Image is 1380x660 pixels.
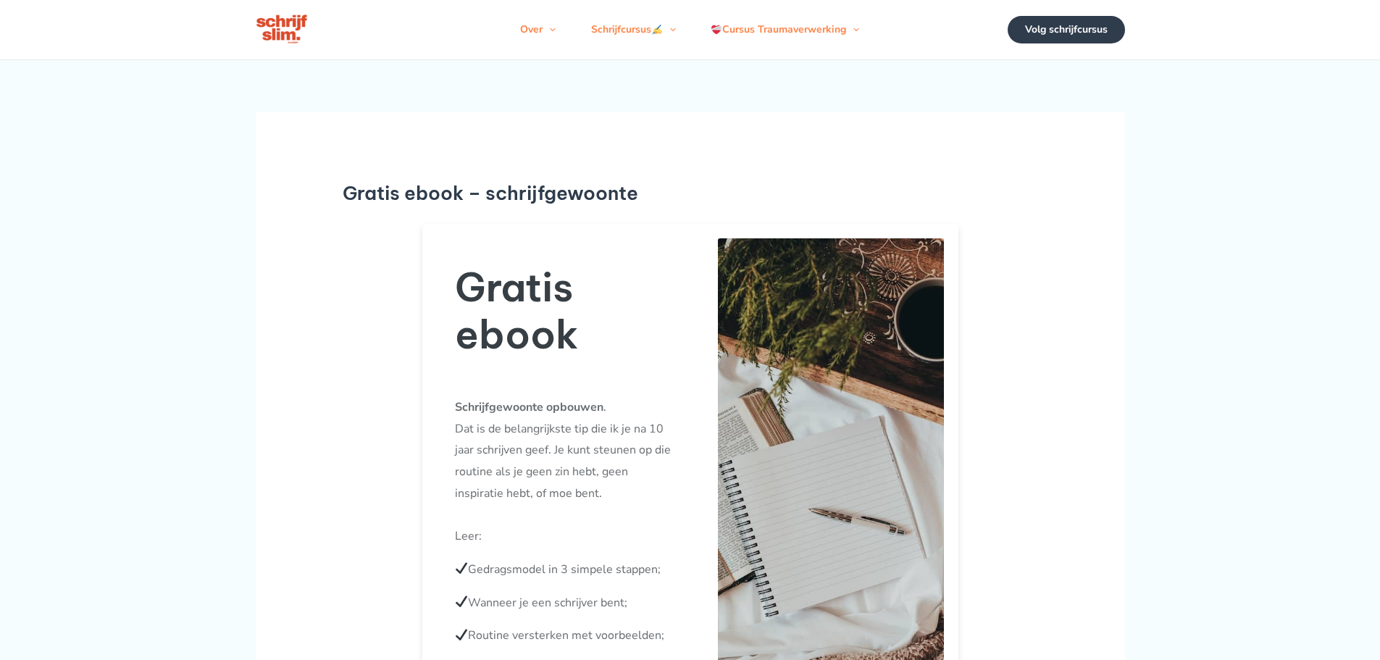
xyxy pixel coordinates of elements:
[256,13,309,46] img: schrijfcursus schrijfslim academy
[574,8,693,51] a: SchrijfcursusMenu schakelen
[652,25,662,35] img: ✍️
[455,397,674,548] p: . Dat is de belangrijkste tip die ik je na 10 jaar schrijven geef. Je kunt steunen op die routine...
[503,8,573,51] a: OverMenu schakelen
[1008,16,1125,43] a: Volg schrijfcursus
[455,264,674,358] h2: Gratis ebook
[343,182,1038,204] h1: Gratis ebook – schrijfgewoonte
[693,8,877,51] a: Cursus TraumaverwerkingMenu schakelen
[543,8,556,51] span: Menu schakelen
[456,629,467,640] img: ✔️
[455,399,603,415] strong: Schrijfgewoonte opbouwen
[846,8,859,51] span: Menu schakelen
[456,596,467,607] img: ✔️
[663,8,676,51] span: Menu schakelen
[455,593,674,614] p: Wanneer je een schrijver bent;
[456,562,467,574] img: ✔️
[455,625,674,647] p: Routine versterken met voorbeelden;
[711,25,722,35] img: ❤️‍🩹
[455,559,674,581] p: Gedragsmodel in 3 simpele stappen;
[503,8,877,51] nav: Navigatie op de site: Menu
